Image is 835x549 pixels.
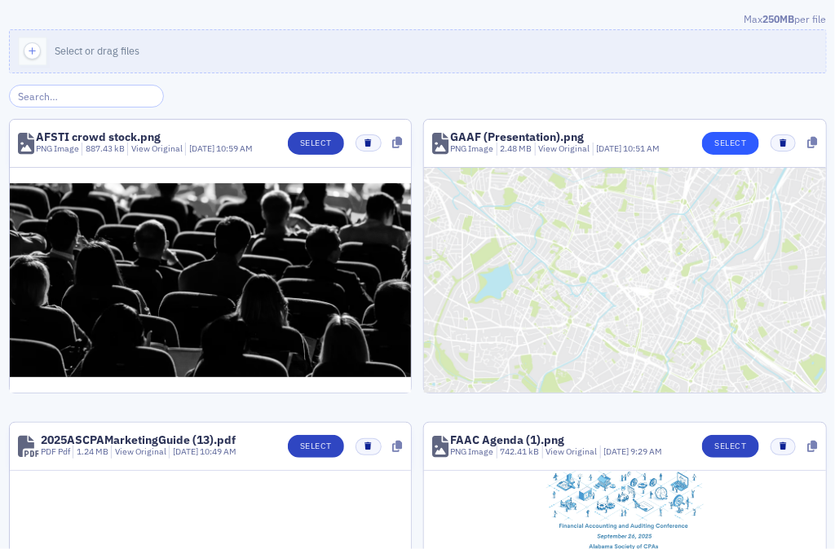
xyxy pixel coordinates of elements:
[55,44,140,57] span: Select or drag files
[450,434,564,446] div: FAAC Agenda (1).png
[9,29,827,73] button: Select or drag files
[538,143,590,154] a: View Original
[497,446,540,459] div: 742.41 kB
[115,446,166,457] a: View Original
[546,446,597,457] a: View Original
[702,435,758,458] button: Select
[596,143,623,154] span: [DATE]
[41,434,236,446] div: 2025ASCPAMarketingGuide (13).pdf
[131,143,183,154] a: View Original
[450,131,584,143] div: GAAF (Presentation).png
[9,11,827,29] div: Max per file
[288,435,344,458] button: Select
[9,85,165,108] input: Search…
[497,143,532,156] div: 2.48 MB
[630,446,662,457] span: 9:29 AM
[73,446,108,459] div: 1.24 MB
[603,446,630,457] span: [DATE]
[702,132,758,155] button: Select
[623,143,660,154] span: 10:51 AM
[41,446,70,459] div: PDF Pdf
[200,446,236,457] span: 10:49 AM
[763,12,795,25] span: 250MB
[173,446,200,457] span: [DATE]
[36,143,79,156] div: PNG Image
[36,131,161,143] div: AFSTI crowd stock.png
[189,143,216,154] span: [DATE]
[216,143,253,154] span: 10:59 AM
[288,132,344,155] button: Select
[450,143,493,156] div: PNG Image
[82,143,125,156] div: 887.43 kB
[450,446,493,459] div: PNG Image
